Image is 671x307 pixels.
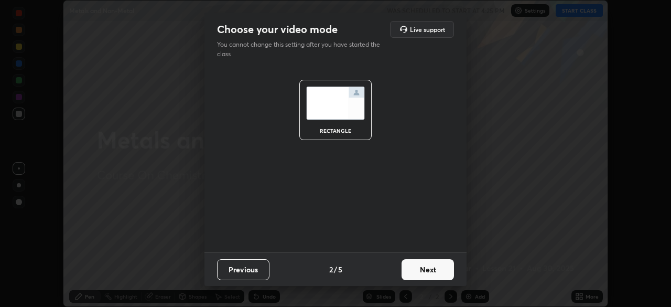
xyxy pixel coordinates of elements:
[334,264,337,275] h4: /
[306,87,365,120] img: normalScreenIcon.ae25ed63.svg
[217,23,338,36] h2: Choose your video mode
[217,40,387,59] p: You cannot change this setting after you have started the class
[410,26,445,33] h5: Live support
[338,264,342,275] h4: 5
[315,128,356,133] div: rectangle
[402,259,454,280] button: Next
[329,264,333,275] h4: 2
[217,259,269,280] button: Previous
